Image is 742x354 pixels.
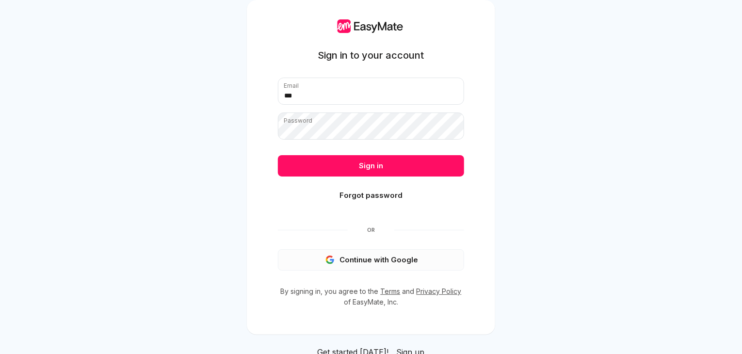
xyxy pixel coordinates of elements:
[348,226,394,234] span: Or
[278,286,464,307] p: By signing in, you agree to the and of EasyMate, Inc.
[417,287,462,295] a: Privacy Policy
[278,249,464,271] button: Continue with Google
[278,155,464,177] button: Sign in
[318,48,424,62] h1: Sign in to your account
[278,185,464,206] button: Forgot password
[381,287,401,295] a: Terms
